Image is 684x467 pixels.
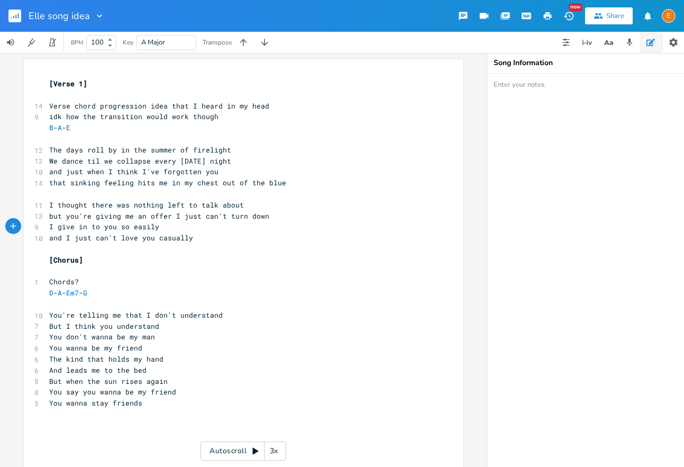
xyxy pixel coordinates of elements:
[29,11,90,21] span: Elle song idea
[49,222,159,231] span: I give in to you so easily
[662,9,676,23] div: Erin Nicolle
[49,156,231,166] span: We dance til we collapse every [DATE] night
[49,101,269,111] span: Verse chord progression idea that I heard in my head
[49,79,87,88] span: [Verse 1]
[49,167,218,176] span: and just when I think I've forgotten you
[66,288,79,298] span: Em7
[49,233,193,243] span: and I just can't love you casually
[49,288,53,298] span: D
[49,354,163,364] span: The kind that holds my hand
[71,40,83,46] div: BPM
[49,277,79,286] span: Chords?
[49,321,159,331] span: But I think you understand
[49,310,223,320] span: You're telling me that I don't understand
[83,288,87,298] span: G
[558,6,579,25] button: New
[58,288,62,298] span: A
[49,123,53,132] span: B
[49,200,244,210] span: I thought there was nothing left to talk about
[123,39,133,46] div: Key
[569,3,582,11] div: New
[49,123,75,132] span: - -
[49,332,155,342] span: You don't wanna be my man
[585,7,633,24] button: Share
[141,38,165,47] span: A Major
[49,343,142,353] span: You wanna be my friend
[662,4,676,28] button: E
[49,387,176,397] span: You say you wanna be my friend
[49,112,218,121] span: idk how the transition would work though
[49,288,87,298] span: - - -
[58,123,62,132] span: A
[49,255,83,265] span: [Chorus]
[49,376,168,386] span: But when the sun rises again
[66,123,70,132] span: E
[49,145,231,155] span: The days roll by in the summer of firelight
[49,211,269,221] span: but you're giving me an offer I just can't turn down
[606,11,624,21] div: Share
[265,442,284,461] div: 3x
[49,178,286,187] span: that sinking feeling hits me in my chest out of the blue
[203,39,232,46] div: Transpose
[200,442,286,461] div: Autoscroll
[49,365,147,375] span: And leads me to the bed
[49,398,142,408] span: You wanna stay friends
